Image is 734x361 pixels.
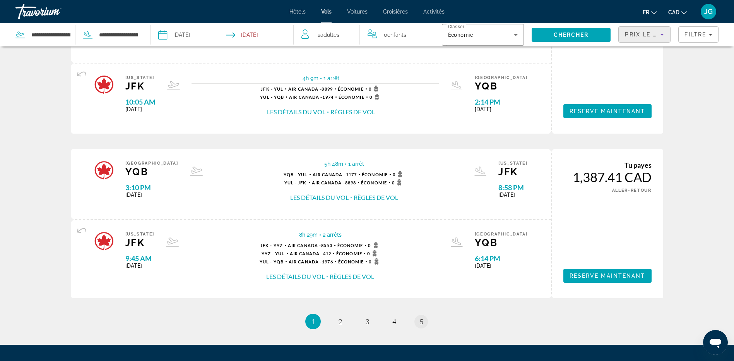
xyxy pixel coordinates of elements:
[318,29,339,40] span: 2
[289,9,306,15] a: Hôtels
[612,188,652,193] span: ALLER-RETOUR
[267,108,325,116] button: Les détails du vol
[288,243,332,248] span: 8553
[354,193,398,202] button: Règles de vol
[289,259,322,264] span: Air Canada -
[532,28,611,42] button: Search
[262,251,285,256] span: YYZ - YUL
[71,314,663,329] nav: Pagination
[288,86,333,91] span: 8899
[369,86,381,92] span: 0
[498,183,528,192] span: 8:58 PM
[367,250,379,256] span: 0
[475,263,528,269] span: [DATE]
[260,95,284,100] span: YUL - YQB
[563,161,652,169] div: Tu payes
[125,166,178,177] span: YQB
[226,23,258,46] button: Select return date
[392,179,404,186] span: 0
[313,172,357,177] span: 1177
[260,259,284,264] span: YUL - YQB
[704,8,713,15] span: JG
[347,9,368,15] a: Voitures
[498,161,528,166] span: [US_STATE]
[290,193,349,202] button: Les détails du vol
[288,243,321,248] span: Air Canada -
[384,29,406,40] span: 0
[475,232,528,237] span: [GEOGRAPHIC_DATA]
[289,95,322,100] span: Air Canada -
[684,31,707,38] span: Filtre
[299,232,318,238] span: 8h 29m
[311,317,315,326] span: 1
[643,7,657,18] button: Change language
[125,254,155,263] span: 9:45 AM
[365,317,369,326] span: 3
[570,108,645,114] span: Reserve maintenant
[387,32,406,38] span: Enfants
[554,32,589,38] span: Chercher
[338,259,364,264] span: Économie
[698,3,719,20] button: User Menu
[289,259,333,264] span: 1976
[320,32,339,38] span: Adultes
[125,232,155,237] span: [US_STATE]
[125,80,156,92] span: JFK
[125,106,156,112] span: [DATE]
[313,172,346,177] span: Air Canada -
[284,180,307,185] span: YUL - JFK
[94,232,114,251] img: Airline logo
[475,237,528,248] span: YQB
[475,80,528,92] span: YQB
[370,94,382,100] span: 0
[284,172,308,177] span: YQB - YUL
[125,237,155,248] span: JFK
[498,192,528,198] span: [DATE]
[94,161,114,180] img: Airline logo
[158,23,190,46] button: Select depart date
[475,106,528,112] span: [DATE]
[393,171,405,177] span: 0
[260,243,283,248] span: JFK - YYZ
[643,9,649,15] span: fr
[337,243,363,248] span: Économie
[289,95,334,100] span: 1974
[125,183,178,192] span: 3:10 PM
[290,251,332,256] span: 412
[383,9,408,15] a: Croisières
[323,75,339,81] span: 1 arrêt
[570,273,645,279] span: Reserve maintenant
[324,161,343,167] span: 5h 48m
[266,272,325,281] button: Les détails du vol
[423,9,445,15] a: Activités
[563,169,652,185] div: 1,387.41 CAD
[361,180,387,185] span: Économie
[392,317,396,326] span: 4
[312,180,356,185] span: 8898
[323,232,342,238] span: 2 arrêts
[419,317,423,326] span: 5
[288,86,322,91] span: Air Canada -
[303,75,318,81] span: 4h 9m
[348,161,364,167] span: 1 arrêt
[312,180,345,185] span: Air Canada -
[448,24,464,29] mat-label: Classer
[15,2,93,22] a: Travorium
[448,32,473,38] span: Économie
[294,23,434,46] button: Travelers: 2 adults, 0 children
[94,75,114,95] img: Airline logo
[625,30,664,39] mat-select: Sort by
[368,242,380,248] span: 0
[321,9,332,15] a: Vols
[563,269,652,283] button: Reserve maintenant
[563,104,652,118] a: Reserve maintenant
[125,75,156,80] span: [US_STATE]
[625,31,686,38] span: Prix ​​le plus bas
[678,26,719,43] button: Filters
